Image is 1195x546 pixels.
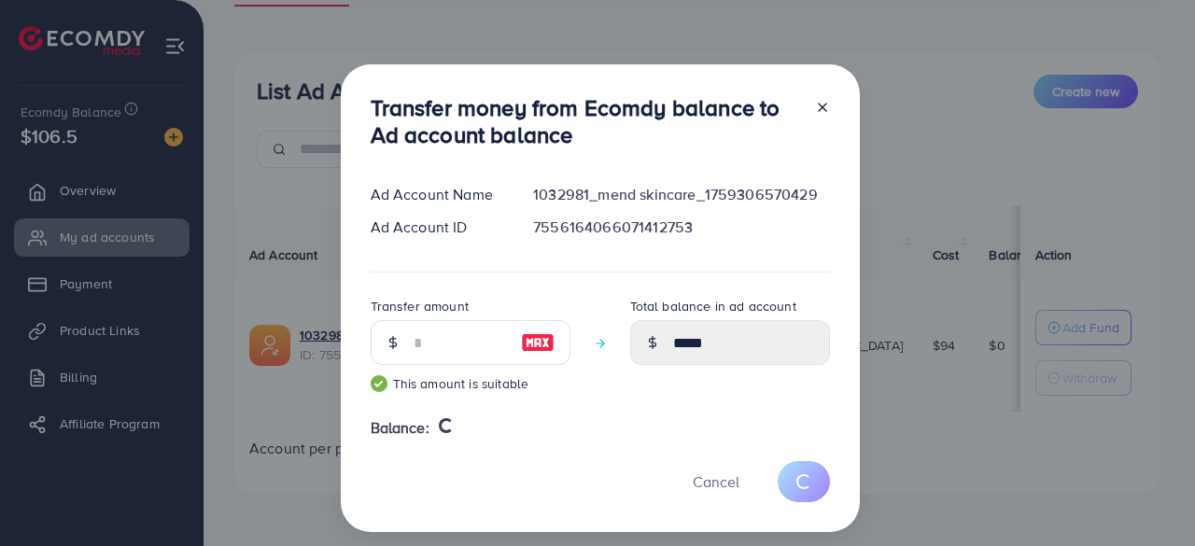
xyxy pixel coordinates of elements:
label: Transfer amount [371,297,469,315]
span: Cancel [693,471,739,492]
div: Ad Account ID [356,217,519,238]
h3: Transfer money from Ecomdy balance to Ad account balance [371,94,800,148]
img: image [521,331,555,354]
div: 1032981_mend skincare_1759306570429 [518,184,844,205]
div: Ad Account Name [356,184,519,205]
small: This amount is suitable [371,374,570,393]
button: Cancel [669,461,763,501]
span: Balance: [371,417,429,439]
img: guide [371,375,387,392]
div: 7556164066071412753 [518,217,844,238]
iframe: Chat [1116,462,1181,532]
label: Total balance in ad account [630,297,796,315]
